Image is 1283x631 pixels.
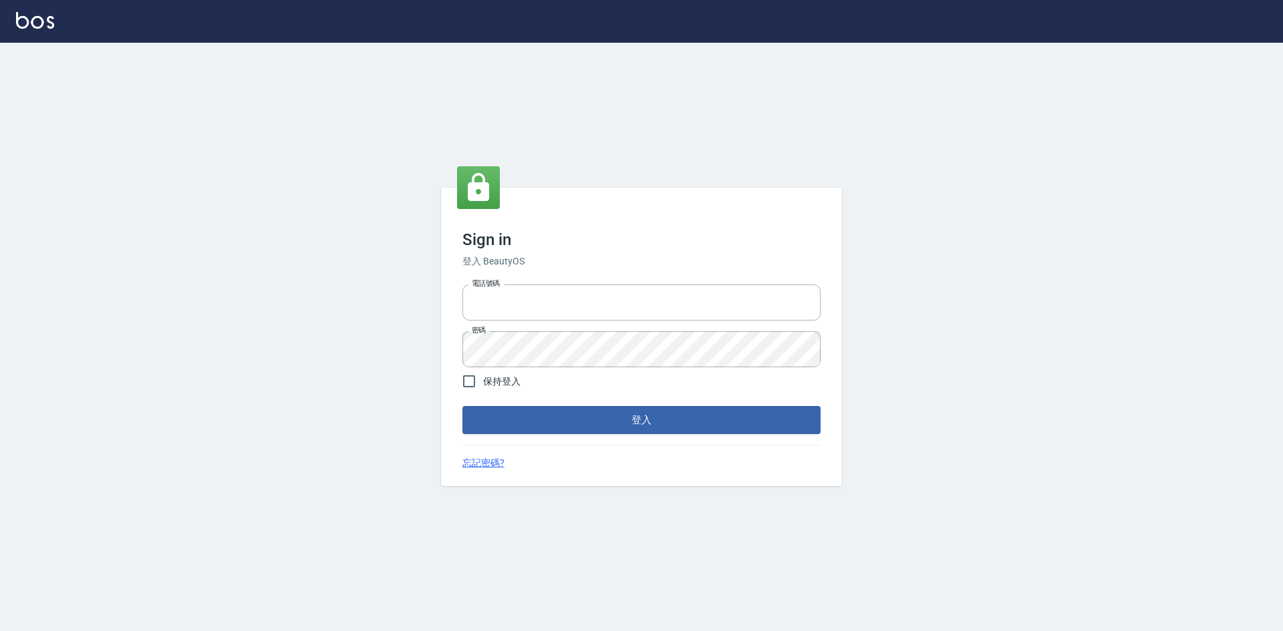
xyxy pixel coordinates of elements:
[472,325,486,335] label: 密碼
[472,278,500,288] label: 電話號碼
[16,12,54,29] img: Logo
[462,456,505,470] a: 忘記密碼?
[462,406,821,434] button: 登入
[462,230,821,249] h3: Sign in
[462,254,821,268] h6: 登入 BeautyOS
[483,375,521,389] span: 保持登入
